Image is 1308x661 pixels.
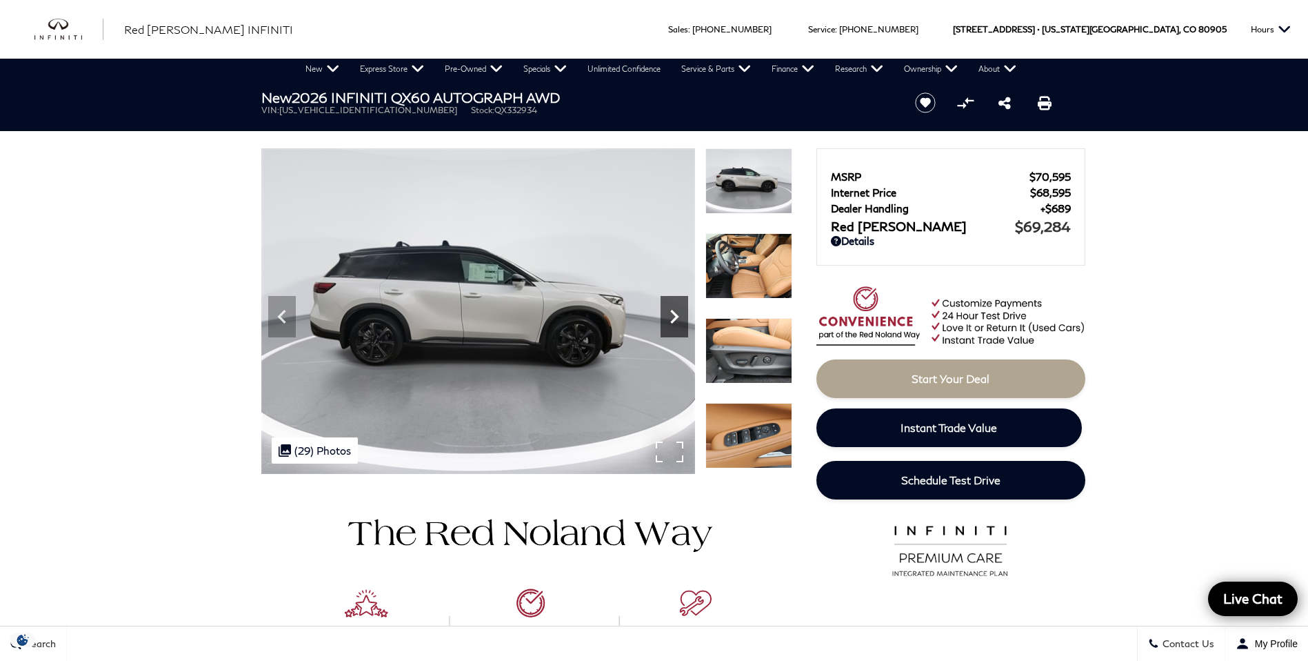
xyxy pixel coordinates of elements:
a: Instant Trade Value [816,408,1082,447]
img: infinitipremiumcare.png [883,522,1018,578]
a: New [295,59,350,79]
span: Sales [668,24,688,34]
img: New 2026 2T RAD WHT INFINITI AUTOGRAPH AWD image 10 [705,233,792,299]
span: My Profile [1249,638,1298,649]
a: Internet Price $68,595 [831,186,1071,199]
h1: 2026 INFINITI QX60 AUTOGRAPH AWD [261,90,892,105]
div: Previous [268,296,296,337]
span: Service [808,24,835,34]
span: QX332934 [494,105,537,115]
span: $689 [1040,202,1071,215]
span: VIN: [261,105,279,115]
a: Schedule Test Drive [816,461,1085,500]
span: Dealer Handling [831,202,1040,215]
a: Print this New 2026 INFINITI QX60 AUTOGRAPH AWD [1038,95,1052,111]
a: Express Store [350,59,434,79]
span: Contact Us [1159,638,1214,650]
div: (29) Photos [272,437,358,464]
span: : [688,24,690,34]
a: Ownership [894,59,968,79]
strong: New [261,89,292,106]
span: Live Chat [1216,590,1289,607]
a: Dealer Handling $689 [831,202,1071,215]
span: $70,595 [1029,170,1071,183]
img: Opt-Out Icon [7,633,39,647]
a: [STREET_ADDRESS] • [US_STATE][GEOGRAPHIC_DATA], CO 80905 [953,24,1227,34]
a: Research [825,59,894,79]
span: MSRP [831,170,1029,183]
span: $68,595 [1030,186,1071,199]
span: Start Your Deal [912,372,989,385]
button: Save vehicle [910,92,940,114]
a: Red [PERSON_NAME] $69,284 [831,218,1071,235]
img: New 2026 2T RAD WHT INFINITI AUTOGRAPH AWD image 9 [705,148,792,214]
img: New 2026 2T RAD WHT INFINITI AUTOGRAPH AWD image 12 [705,403,792,468]
span: Search [21,638,56,650]
span: Stock: [471,105,494,115]
a: Start Your Deal [816,359,1085,398]
a: Pre-Owned [434,59,513,79]
a: Unlimited Confidence [577,59,671,79]
nav: Main Navigation [295,59,1027,79]
a: infiniti [34,19,103,41]
img: INFINITI [34,19,103,41]
a: Details [831,235,1071,247]
button: Open user profile menu [1225,627,1308,661]
a: [PHONE_NUMBER] [839,24,918,34]
a: Red [PERSON_NAME] INFINITI [124,21,293,38]
span: $69,284 [1015,218,1071,235]
span: Schedule Test Drive [901,473,1000,486]
a: Service & Parts [671,59,761,79]
a: About [968,59,1027,79]
a: Share this New 2026 INFINITI QX60 AUTOGRAPH AWD [998,95,1011,111]
section: Click to Open Cookie Consent Modal [7,633,39,647]
a: [PHONE_NUMBER] [692,24,772,34]
img: New 2026 2T RAD WHT INFINITI AUTOGRAPH AWD image 9 [261,148,695,474]
a: Live Chat [1208,582,1298,616]
span: Instant Trade Value [900,421,997,434]
span: : [835,24,837,34]
a: Specials [513,59,577,79]
div: Next [661,296,688,337]
button: Compare Vehicle [955,92,976,113]
span: [US_VEHICLE_IDENTIFICATION_NUMBER] [279,105,457,115]
span: Internet Price [831,186,1030,199]
span: Red [PERSON_NAME] [831,219,1015,234]
span: Red [PERSON_NAME] INFINITI [124,23,293,36]
img: New 2026 2T RAD WHT INFINITI AUTOGRAPH AWD image 11 [705,318,792,384]
a: MSRP $70,595 [831,170,1071,183]
a: Finance [761,59,825,79]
